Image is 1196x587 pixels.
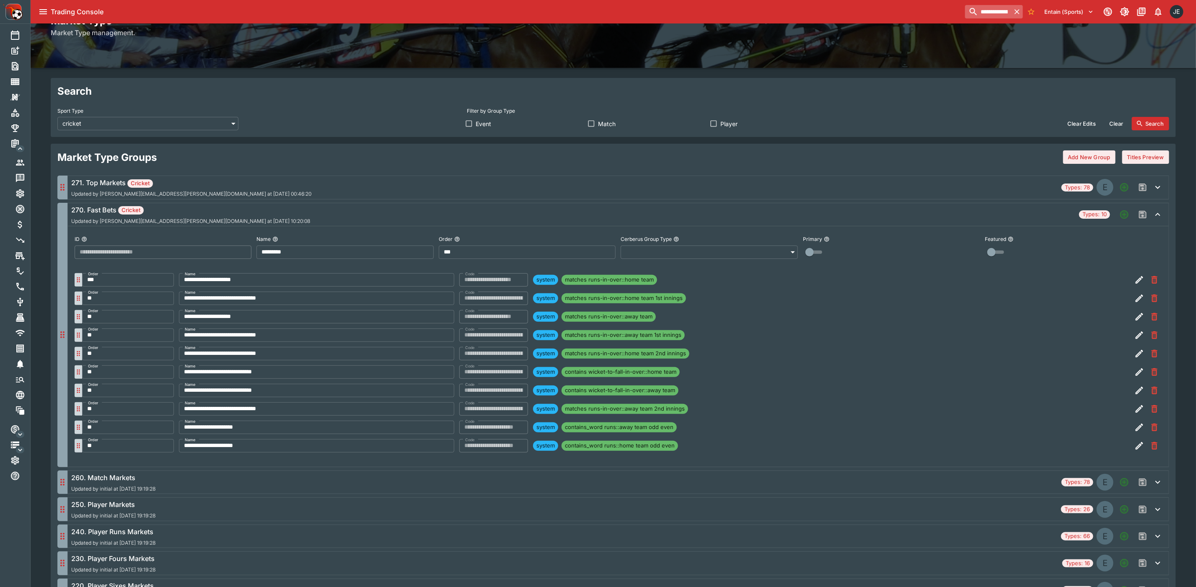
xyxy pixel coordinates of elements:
[1151,4,1166,19] button: Notifications
[1147,438,1162,453] button: Remove Market Code from the group
[562,349,689,358] span: matches runs-in-over::home team 2nd innings
[1147,365,1162,380] button: Remove Market Code from the group
[533,423,558,432] span: system
[88,306,98,316] label: Order
[57,151,157,164] h2: Market Type Groups
[965,5,1011,18] input: search
[1135,529,1150,544] span: Save changes to the Market Type group
[15,220,39,230] div: Price Blender
[562,386,678,395] span: contains wicket-to-fall-in-over::away team
[88,435,98,445] label: Order
[118,206,144,215] span: Cricket
[10,92,34,102] div: Nexus Entities
[71,527,155,537] h6: 240. Player Runs Markets
[15,359,39,369] div: Alerts
[1170,5,1183,18] div: James Edlin
[1097,555,1113,571] div: EVENT
[15,235,39,245] div: Margin Decay
[71,473,155,483] h6: 260. Match Markets
[10,108,34,118] div: Categories
[1117,529,1132,544] button: Add a new Market type to the group
[15,251,39,261] div: Market Types
[185,398,196,408] label: Name
[465,325,475,334] label: Code
[1062,117,1101,130] button: Clear Edits
[1008,236,1014,242] button: Featured
[439,235,453,243] p: Order
[185,417,196,427] label: Name
[465,398,475,408] label: Code
[88,343,98,353] label: Order
[15,173,39,183] div: Announcements
[1063,150,1116,164] button: Add New Group
[88,380,98,390] label: Order
[1097,501,1113,518] div: EVENT
[1147,309,1162,324] button: Remove Market Code from the group
[71,191,311,197] span: Updated by [PERSON_NAME][EMAIL_ADDRESS][PERSON_NAME][DOMAIN_NAME] at [DATE] 00:46:20
[1117,502,1132,517] button: Add a new Market type to the group
[185,343,196,353] label: Name
[1147,401,1162,416] button: Remove Market Code from the group
[36,4,51,19] button: open drawer
[533,294,558,303] span: system
[562,313,656,321] span: matches runs-in-over::away team
[88,269,98,279] label: Order
[71,567,155,573] span: Updated by initial at [DATE] 19:19:28
[1061,532,1093,540] span: Types: 66
[467,107,515,114] p: Filter by Group Type
[10,139,34,149] div: Management
[15,282,39,292] div: On Call
[1117,4,1132,19] button: Toggle light/dark mode
[1134,4,1149,19] button: Documentation
[15,189,39,199] div: Auto Roll
[1097,474,1113,491] div: EVENT
[15,297,39,307] div: Providers
[15,328,39,338] div: Sources
[1147,420,1162,435] button: Remove Market Code from the group
[533,368,558,376] span: system
[1135,502,1150,517] span: Save changes to the Market Type group
[88,417,98,427] label: Order
[1147,272,1162,287] button: Remove Market Code from the group
[88,288,98,297] label: Order
[71,540,155,546] span: Updated by initial at [DATE] 19:19:28
[15,344,39,354] div: Specials
[621,235,672,243] p: Cerberus Group Type
[71,553,155,564] h6: 230. Player Fours Markets
[824,236,830,242] button: Primary
[71,218,310,224] span: Updated by [PERSON_NAME][EMAIL_ADDRESS][PERSON_NAME][DOMAIN_NAME] at [DATE] 10:20:08
[562,405,688,413] span: matches runs-in-over::away team 2nd innings
[533,276,558,284] span: system
[15,313,39,323] div: Retail Meetings
[3,2,23,22] img: PriceKinetics Logo
[81,236,87,242] button: ID
[57,107,83,114] p: Sport Type
[127,179,153,188] span: Cricket
[1135,207,1150,222] span: Save changes to the Market Type group
[185,380,196,390] label: Name
[598,119,616,128] span: Match
[465,306,475,316] label: Code
[1079,210,1110,219] span: Types: 10
[185,269,196,279] label: Name
[465,362,475,371] label: Code
[454,236,460,242] button: Order
[185,362,196,371] label: Name
[1132,117,1169,130] button: Search
[533,349,558,358] span: system
[533,331,558,339] span: system
[88,362,98,371] label: Order
[1061,184,1093,192] span: Types: 78
[1147,328,1162,343] button: Remove Market Code from the group
[15,390,39,400] div: Localisations
[720,119,738,128] span: Player
[10,455,34,465] div: System Settings
[256,235,271,243] p: Name
[562,368,680,376] span: contains wicket-to-fall-in-over::home team
[272,236,278,242] button: Name
[1097,179,1113,196] div: EVENT
[533,313,558,321] span: system
[51,8,962,16] div: Trading Console
[1147,346,1162,361] button: Remove Market Code from the group
[10,46,34,56] div: New Event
